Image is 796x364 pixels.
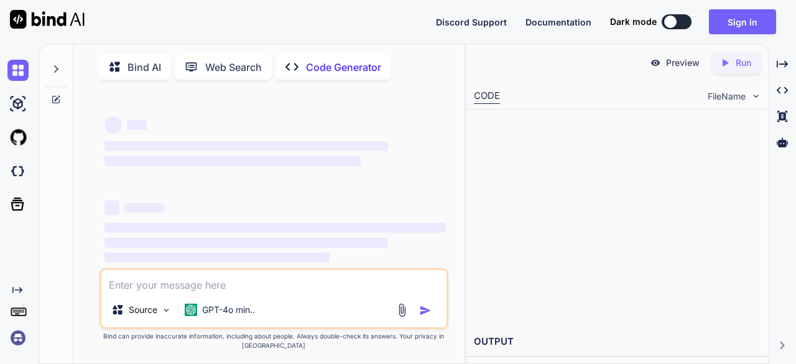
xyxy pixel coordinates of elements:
[736,57,751,69] p: Run
[306,60,381,75] p: Code Generator
[185,304,197,316] img: GPT-4o mini
[104,238,388,248] span: ‌
[7,93,29,114] img: ai-studio
[610,16,657,28] span: Dark mode
[104,141,388,151] span: ‌
[419,304,432,317] img: icon
[7,127,29,148] img: githubLight
[7,327,29,348] img: signin
[474,89,500,104] div: CODE
[104,116,122,134] span: ‌
[127,60,161,75] p: Bind AI
[104,156,361,166] span: ‌
[525,16,591,29] button: Documentation
[751,91,761,101] img: chevron down
[436,17,507,27] span: Discord Support
[104,200,119,215] span: ‌
[525,17,591,27] span: Documentation
[650,57,661,68] img: preview
[436,16,507,29] button: Discord Support
[127,120,147,130] span: ‌
[666,57,700,69] p: Preview
[7,60,29,81] img: chat
[124,203,164,213] span: ‌
[7,161,29,182] img: darkCloudIdeIcon
[161,305,172,315] img: Pick Models
[99,332,449,350] p: Bind can provide inaccurate information, including about people. Always double-check its answers....
[395,303,409,317] img: attachment
[10,10,85,29] img: Bind AI
[104,253,330,263] span: ‌
[205,60,262,75] p: Web Search
[708,90,746,103] span: FileName
[202,304,255,316] p: GPT-4o min..
[129,304,157,316] p: Source
[466,327,768,357] h2: OUTPUT
[709,9,776,34] button: Sign in
[104,223,447,233] span: ‌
